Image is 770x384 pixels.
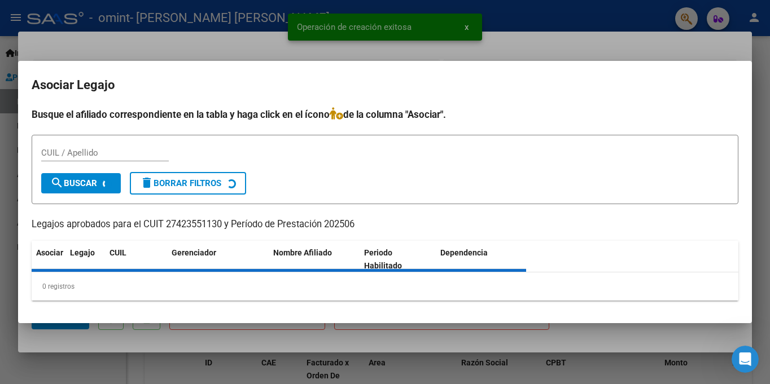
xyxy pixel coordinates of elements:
[36,248,63,257] span: Asociar
[41,173,121,193] button: Buscar
[172,248,216,257] span: Gerenciador
[50,176,64,189] mat-icon: search
[32,218,738,232] p: Legajos aprobados para el CUIT 27423551130 y Período de Prestación 202506
[110,248,126,257] span: CUIL
[732,346,759,373] iframe: Intercom live chat
[32,272,738,301] div: 0 registros
[70,248,95,257] span: Legajo
[269,241,360,278] datatable-header-cell: Nombre Afiliado
[140,176,154,189] mat-icon: delete
[65,241,105,278] datatable-header-cell: Legajo
[32,241,65,278] datatable-header-cell: Asociar
[105,241,167,278] datatable-header-cell: CUIL
[167,241,269,278] datatable-header-cell: Gerenciador
[50,178,97,188] span: Buscar
[273,248,332,257] span: Nombre Afiliado
[130,172,246,195] button: Borrar Filtros
[364,248,402,270] span: Periodo Habilitado
[32,107,738,122] h4: Busque el afiliado correspondiente en la tabla y haga click en el ícono de la columna "Asociar".
[436,241,527,278] datatable-header-cell: Dependencia
[360,241,436,278] datatable-header-cell: Periodo Habilitado
[440,248,488,257] span: Dependencia
[140,178,221,188] span: Borrar Filtros
[32,74,738,96] h2: Asociar Legajo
